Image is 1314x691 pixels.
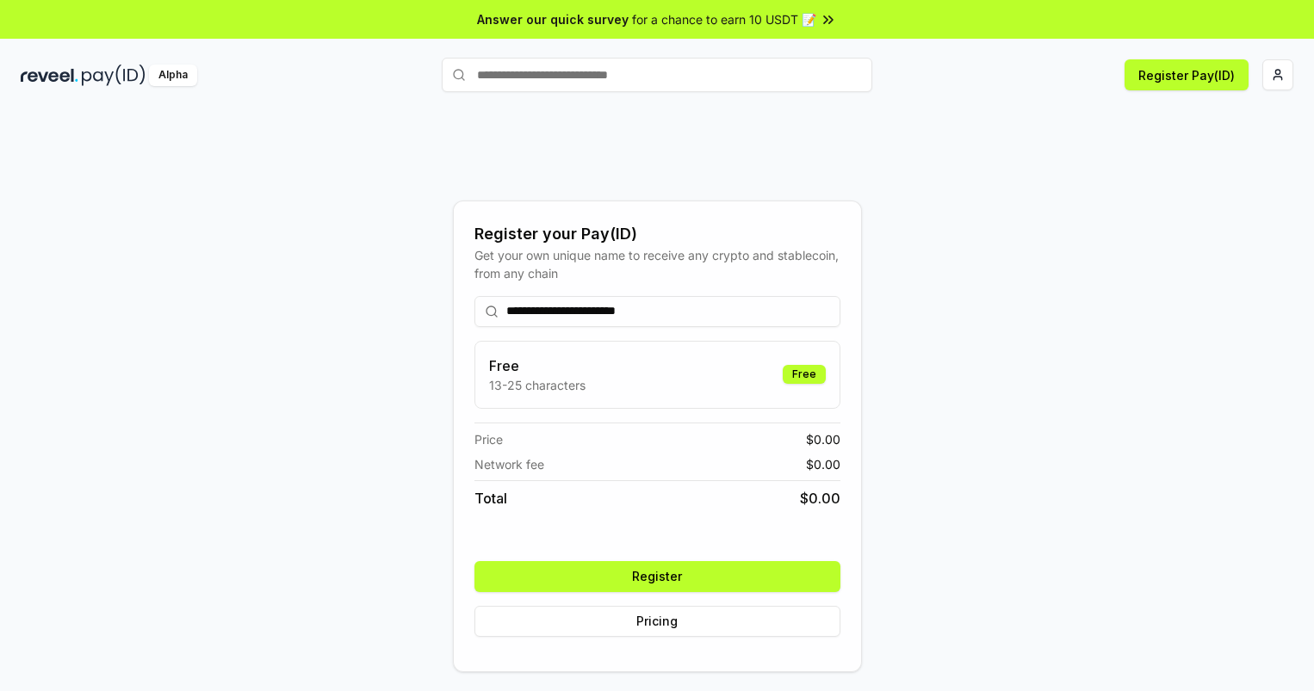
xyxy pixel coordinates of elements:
[474,455,544,473] span: Network fee
[806,430,840,448] span: $ 0.00
[474,488,507,509] span: Total
[489,355,586,376] h3: Free
[474,222,840,246] div: Register your Pay(ID)
[474,606,840,637] button: Pricing
[783,365,826,384] div: Free
[21,65,78,86] img: reveel_dark
[82,65,146,86] img: pay_id
[474,430,503,448] span: Price
[477,10,629,28] span: Answer our quick survey
[1125,59,1249,90] button: Register Pay(ID)
[632,10,816,28] span: for a chance to earn 10 USDT 📝
[806,455,840,473] span: $ 0.00
[489,376,586,394] p: 13-25 characters
[149,65,197,86] div: Alpha
[474,246,840,282] div: Get your own unique name to receive any crypto and stablecoin, from any chain
[474,561,840,592] button: Register
[800,488,840,509] span: $ 0.00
